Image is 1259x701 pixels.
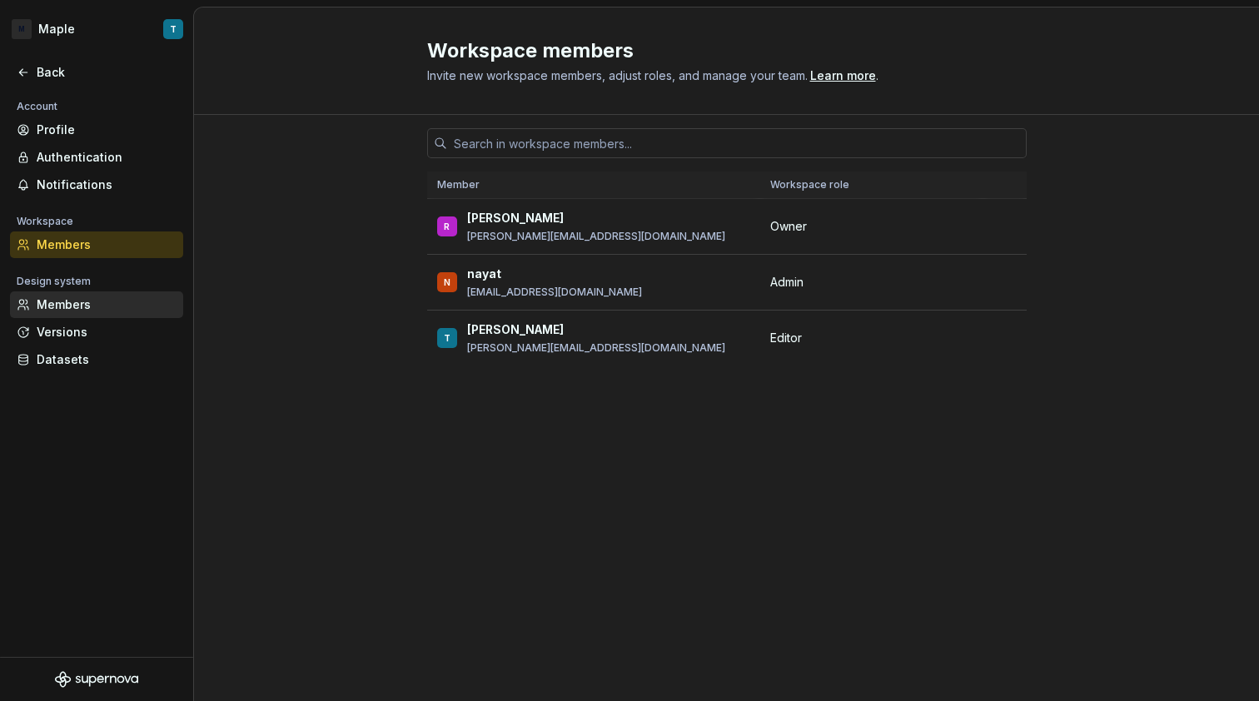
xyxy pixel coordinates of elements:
p: [PERSON_NAME] [467,210,564,226]
div: T [444,330,450,346]
span: Invite new workspace members, adjust roles, and manage your team. [427,68,808,82]
a: Members [10,291,183,318]
a: Members [10,231,183,258]
div: R [444,218,450,235]
a: Back [10,59,183,86]
h2: Workspace members [427,37,1007,64]
span: . [808,70,878,82]
a: Authentication [10,144,183,171]
p: [EMAIL_ADDRESS][DOMAIN_NAME] [467,286,642,299]
div: Maple [38,21,75,37]
div: Account [10,97,64,117]
div: Back [37,64,177,81]
div: Members [37,236,177,253]
div: Members [37,296,177,313]
div: T [170,22,177,36]
th: Workspace role [760,172,983,199]
span: Editor [770,330,802,346]
a: Notifications [10,172,183,198]
div: Profile [37,122,177,138]
div: Versions [37,324,177,341]
a: Datasets [10,346,183,373]
p: nayat [467,266,501,282]
p: [PERSON_NAME] [467,321,564,338]
p: [PERSON_NAME][EMAIL_ADDRESS][DOMAIN_NAME] [467,230,725,243]
a: Profile [10,117,183,143]
div: Datasets [37,351,177,368]
button: MMapleT [3,11,190,47]
div: N [444,274,450,291]
div: Authentication [37,149,177,166]
span: Admin [770,274,804,291]
svg: Supernova Logo [55,671,138,688]
div: Design system [10,271,97,291]
div: M [12,19,32,39]
th: Member [427,172,760,199]
span: Owner [770,218,807,235]
a: Learn more [810,67,876,84]
input: Search in workspace members... [447,128,1027,158]
div: Notifications [37,176,177,193]
p: [PERSON_NAME][EMAIL_ADDRESS][DOMAIN_NAME] [467,341,725,355]
div: Workspace [10,211,80,231]
a: Versions [10,319,183,346]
